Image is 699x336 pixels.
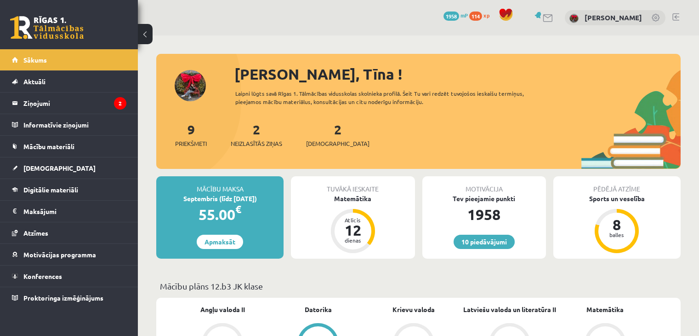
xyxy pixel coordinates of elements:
a: Datorika [305,305,332,314]
a: Proktoringa izmēģinājums [12,287,126,308]
i: 2 [114,97,126,110]
a: Mācību materiāli [12,136,126,157]
div: Atlicis [339,217,367,223]
span: [DEMOGRAPHIC_DATA] [23,164,96,172]
img: Tīna Šneidere [569,14,579,23]
a: Krievu valoda [392,305,435,314]
a: Latviešu valoda un literatūra II [463,305,556,314]
div: Pēdējā atzīme [553,176,681,194]
span: Priekšmeti [175,139,207,148]
a: 1958 mP [443,12,468,19]
div: Septembris (līdz [DATE]) [156,194,284,203]
div: 8 [603,217,631,232]
div: Tev pieejamie punkti [422,194,546,203]
span: Neizlasītās ziņas [231,139,282,148]
span: 1958 [443,12,459,21]
span: xp [483,12,489,19]
div: 55.00 [156,203,284,226]
a: Atzīmes [12,222,126,243]
span: Atzīmes [23,229,48,237]
legend: Informatīvie ziņojumi [23,114,126,135]
span: Proktoringa izmēģinājums [23,294,103,302]
a: Sākums [12,49,126,70]
a: Aktuāli [12,71,126,92]
a: Konferences [12,266,126,287]
a: Motivācijas programma [12,244,126,265]
a: Informatīvie ziņojumi [12,114,126,135]
span: € [235,203,241,216]
p: Mācību plāns 12.b3 JK klase [160,280,677,292]
a: Digitālie materiāli [12,179,126,200]
legend: Ziņojumi [23,93,126,114]
div: Mācību maksa [156,176,284,194]
a: 9Priekšmeti [175,121,207,148]
a: [DEMOGRAPHIC_DATA] [12,157,126,179]
div: 12 [339,223,367,238]
span: mP [460,12,468,19]
span: Digitālie materiāli [23,185,78,194]
span: Mācību materiāli [23,142,74,151]
span: Konferences [23,272,62,280]
div: 1958 [422,203,546,226]
div: Motivācija [422,176,546,194]
div: Tuvākā ieskaite [291,176,415,194]
div: Matemātika [291,194,415,203]
span: [DEMOGRAPHIC_DATA] [306,139,369,148]
a: 114 xp [469,12,494,19]
a: Ziņojumi2 [12,93,126,114]
span: Motivācijas programma [23,250,96,259]
div: Sports un veselība [553,194,681,203]
legend: Maksājumi [23,201,126,222]
span: Aktuāli [23,77,45,86]
a: [PERSON_NAME] [585,13,642,22]
span: 114 [469,12,482,21]
a: Sports un veselība 8 balles [553,194,681,255]
span: Sākums [23,56,47,64]
a: Matemātika Atlicis 12 dienas [291,194,415,255]
a: Maksājumi [12,201,126,222]
div: dienas [339,238,367,243]
div: Laipni lūgts savā Rīgas 1. Tālmācības vidusskolas skolnieka profilā. Šeit Tu vari redzēt tuvojošo... [235,89,550,106]
a: 2[DEMOGRAPHIC_DATA] [306,121,369,148]
a: 10 piedāvājumi [454,235,515,249]
div: [PERSON_NAME], Tīna ! [234,63,681,85]
a: Angļu valoda II [200,305,245,314]
a: Rīgas 1. Tālmācības vidusskola [10,16,84,39]
div: balles [603,232,631,238]
a: Matemātika [586,305,624,314]
a: Apmaksāt [197,235,243,249]
a: 2Neizlasītās ziņas [231,121,282,148]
